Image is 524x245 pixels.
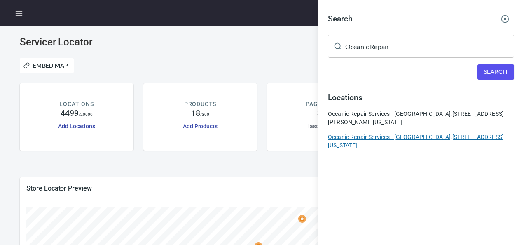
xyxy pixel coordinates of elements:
[484,67,508,77] span: Search
[477,64,514,80] button: Search
[345,35,514,58] input: Search for locations, markers or anything you want
[328,133,514,149] div: Oceanic Repair Services - [GEOGRAPHIC_DATA], [STREET_ADDRESS][US_STATE]
[328,14,353,24] h4: Search
[328,133,514,149] a: Oceanic Repair Services - [GEOGRAPHIC_DATA],[STREET_ADDRESS][US_STATE]
[328,110,514,126] a: Oceanic Repair Services - [GEOGRAPHIC_DATA],[STREET_ADDRESS][PERSON_NAME][US_STATE]
[328,110,514,126] div: Oceanic Repair Services - [GEOGRAPHIC_DATA], [STREET_ADDRESS][PERSON_NAME][US_STATE]
[328,93,514,103] h4: Locations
